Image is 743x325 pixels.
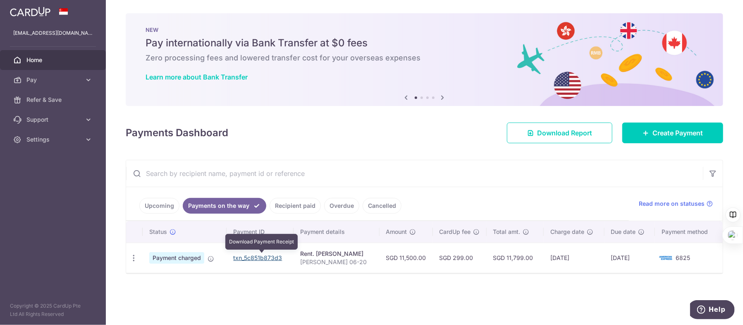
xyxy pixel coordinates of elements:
span: Charge date [550,228,584,236]
td: [DATE] [604,243,655,273]
a: Overdue [324,198,359,214]
span: CardUp fee [440,228,471,236]
iframe: Opens a widget where you can find more information [690,300,735,321]
span: Home [26,56,81,64]
td: SGD 299.00 [433,243,487,273]
th: Payment method [655,221,723,243]
span: Create Payment [652,128,703,138]
img: Bank Card [657,253,674,263]
span: Amount [386,228,407,236]
a: Recipient paid [270,198,321,214]
a: Learn more about Bank Transfer [146,73,248,81]
a: Upcoming [139,198,179,214]
a: Create Payment [622,123,723,143]
span: Settings [26,135,81,144]
h5: Pay internationally via Bank Transfer at $0 fees [146,36,703,50]
img: Bank transfer banner [126,13,723,106]
img: CardUp [10,7,50,17]
div: Download Payment Receipt [225,234,298,250]
td: SGD 11,799.00 [487,243,544,273]
th: Payment details [294,221,380,243]
a: Read more on statuses [639,200,713,208]
th: Payment ID [227,221,293,243]
a: txn_5c851b873d3 [233,254,282,261]
td: [DATE] [544,243,604,273]
span: Refer & Save [26,96,81,104]
td: SGD 11,500.00 [380,243,433,273]
h6: Zero processing fees and lowered transfer cost for your overseas expenses [146,53,703,63]
div: Rent. [PERSON_NAME] [300,250,373,258]
span: Read more on statuses [639,200,705,208]
span: Pay [26,76,81,84]
input: Search by recipient name, payment id or reference [126,160,703,187]
span: Total amt. [493,228,521,236]
span: Support [26,116,81,124]
a: Download Report [507,123,612,143]
p: NEW [146,26,703,33]
p: [EMAIL_ADDRESS][DOMAIN_NAME] [13,29,93,37]
p: [PERSON_NAME] 06-20 [300,258,373,266]
span: Download Report [537,128,592,138]
span: 6825 [676,254,690,261]
h4: Payments Dashboard [126,125,228,140]
a: Cancelled [363,198,401,214]
span: Due date [611,228,636,236]
span: Payment charged [149,252,204,264]
span: Status [149,228,167,236]
a: Payments on the way [183,198,266,214]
